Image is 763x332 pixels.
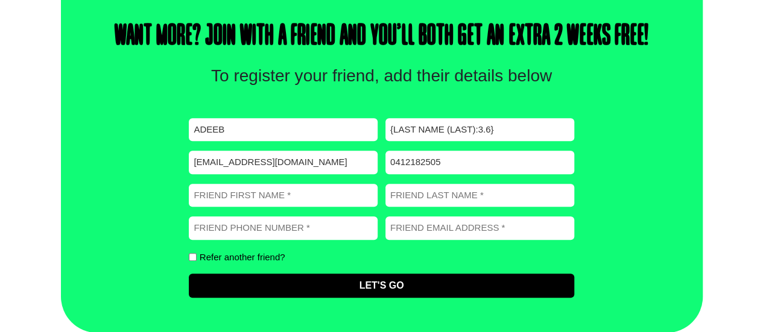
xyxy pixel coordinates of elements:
[202,63,562,89] p: To register your friend, add their details below
[189,118,378,142] input: First name *
[200,252,285,262] label: Refer another friend?
[189,184,378,207] input: Friend first name *
[189,216,378,240] input: Friend phone number *
[385,216,574,240] input: Friend email address *
[385,184,574,207] input: Friend last name *
[385,118,574,142] input: Last name *
[385,151,574,174] input: Phone *
[189,151,378,174] input: Email *
[189,274,574,298] input: Let's Go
